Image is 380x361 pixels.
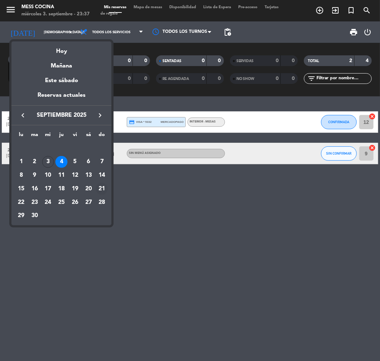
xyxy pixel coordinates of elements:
div: Hoy [11,41,111,56]
th: viernes [68,131,82,142]
th: domingo [95,131,109,142]
td: 3 de septiembre de 2025 [41,155,55,169]
div: 12 [69,169,81,181]
th: lunes [14,131,28,142]
div: 4 [55,156,67,168]
div: Este sábado [11,71,111,91]
td: 14 de septiembre de 2025 [95,169,109,182]
div: 17 [42,183,54,195]
td: 26 de septiembre de 2025 [68,196,82,209]
th: miércoles [41,131,55,142]
div: 18 [55,183,67,195]
button: keyboard_arrow_left [16,111,29,120]
td: 27 de septiembre de 2025 [82,196,95,209]
div: 15 [15,183,27,195]
div: 10 [42,169,54,181]
div: 8 [15,169,27,181]
td: 28 de septiembre de 2025 [95,196,109,209]
td: 18 de septiembre de 2025 [55,182,68,196]
div: 22 [15,196,27,209]
div: 2 [29,156,41,168]
th: sábado [82,131,95,142]
div: 21 [96,183,108,195]
td: 12 de septiembre de 2025 [68,169,82,182]
div: 24 [42,196,54,209]
div: 16 [29,183,41,195]
td: 13 de septiembre de 2025 [82,169,95,182]
div: 26 [69,196,81,209]
div: 11 [55,169,67,181]
td: 21 de septiembre de 2025 [95,182,109,196]
td: 15 de septiembre de 2025 [14,182,28,196]
td: 16 de septiembre de 2025 [28,182,41,196]
td: 19 de septiembre de 2025 [68,182,82,196]
th: jueves [55,131,68,142]
td: 23 de septiembre de 2025 [28,196,41,209]
div: 30 [29,210,41,222]
div: 28 [96,196,108,209]
div: 6 [82,156,95,168]
td: 10 de septiembre de 2025 [41,169,55,182]
div: 27 [82,196,95,209]
td: 9 de septiembre de 2025 [28,169,41,182]
div: 23 [29,196,41,209]
th: martes [28,131,41,142]
div: 20 [82,183,95,195]
td: 8 de septiembre de 2025 [14,169,28,182]
div: 3 [42,156,54,168]
td: 6 de septiembre de 2025 [82,155,95,169]
div: 7 [96,156,108,168]
td: 22 de septiembre de 2025 [14,196,28,209]
div: 29 [15,210,27,222]
i: keyboard_arrow_right [96,111,104,120]
div: 19 [69,183,81,195]
td: SEP. [14,142,109,155]
td: 24 de septiembre de 2025 [41,196,55,209]
div: 5 [69,156,81,168]
td: 20 de septiembre de 2025 [82,182,95,196]
td: 17 de septiembre de 2025 [41,182,55,196]
button: keyboard_arrow_right [94,111,106,120]
td: 2 de septiembre de 2025 [28,155,41,169]
i: keyboard_arrow_left [19,111,27,120]
td: 11 de septiembre de 2025 [55,169,68,182]
td: 5 de septiembre de 2025 [68,155,82,169]
div: 1 [15,156,27,168]
td: 29 de septiembre de 2025 [14,209,28,222]
td: 25 de septiembre de 2025 [55,196,68,209]
td: 4 de septiembre de 2025 [55,155,68,169]
td: 30 de septiembre de 2025 [28,209,41,222]
div: 13 [82,169,95,181]
div: Mañana [11,56,111,71]
span: septiembre 2025 [29,111,94,120]
td: 7 de septiembre de 2025 [95,155,109,169]
td: 1 de septiembre de 2025 [14,155,28,169]
div: 14 [96,169,108,181]
div: 9 [29,169,41,181]
div: Reservas actuales [11,91,111,105]
div: 25 [55,196,67,209]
